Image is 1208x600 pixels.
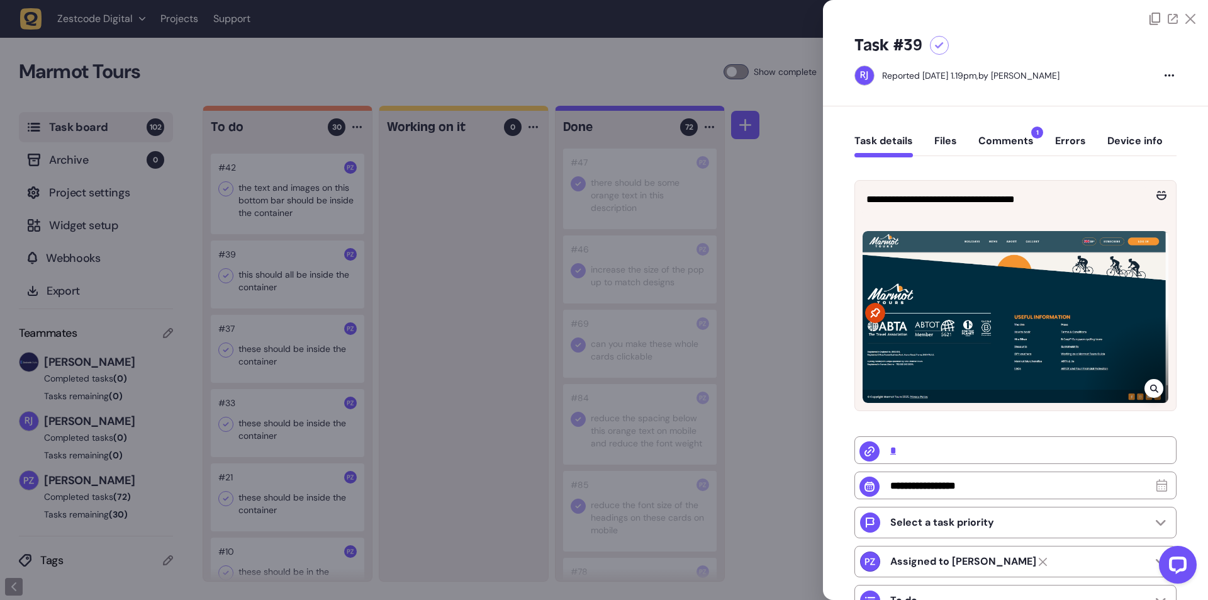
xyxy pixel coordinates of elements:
div: by [PERSON_NAME] [882,69,1060,82]
button: Files [934,135,957,157]
div: Reported [DATE] 1.19pm, [882,70,978,81]
span: 1 [1031,127,1043,139]
button: Comments [978,135,1034,157]
img: Riki-leigh Jones [855,66,874,85]
button: Device info [1107,135,1163,157]
button: Task details [854,135,913,157]
button: Errors [1055,135,1086,157]
strong: Paris Zisis [890,555,1036,568]
h5: Task #39 [854,35,922,55]
p: Select a task priority [890,516,994,529]
iframe: LiveChat chat widget [1149,541,1202,594]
